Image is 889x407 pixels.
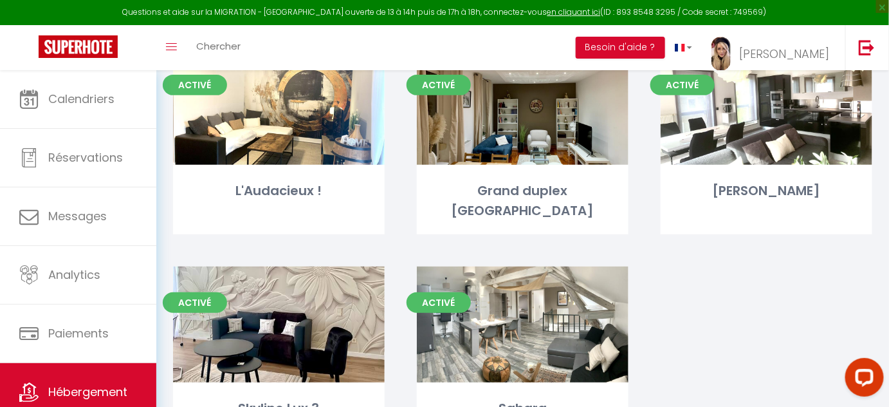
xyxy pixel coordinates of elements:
a: Editer [240,312,317,337]
div: Grand duplex [GEOGRAPHIC_DATA] [417,181,628,222]
span: [PERSON_NAME] [739,46,829,62]
a: Editer [240,94,317,120]
iframe: LiveChat chat widget [835,353,889,407]
span: Activé [407,75,471,95]
span: Chercher [196,39,241,53]
div: L'Audacieux ! [173,181,385,201]
span: Activé [163,75,227,95]
span: Hébergement [48,384,127,400]
span: Activé [407,292,471,313]
img: logout [859,39,875,55]
button: Besoin d'aide ? [576,37,665,59]
a: Editer [484,312,561,337]
span: Réservations [48,149,123,166]
span: Paiements [48,325,109,341]
a: Chercher [187,25,250,70]
a: Editer [728,94,805,120]
div: [PERSON_NAME] [661,181,872,201]
a: Editer [484,94,561,120]
a: ... [PERSON_NAME] [702,25,845,70]
span: Calendriers [48,91,115,107]
a: en cliquant ici [547,6,601,17]
span: Activé [650,75,715,95]
span: Analytics [48,267,100,283]
img: Super Booking [39,35,118,58]
span: Messages [48,208,107,224]
img: ... [711,37,731,71]
span: Activé [163,292,227,313]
